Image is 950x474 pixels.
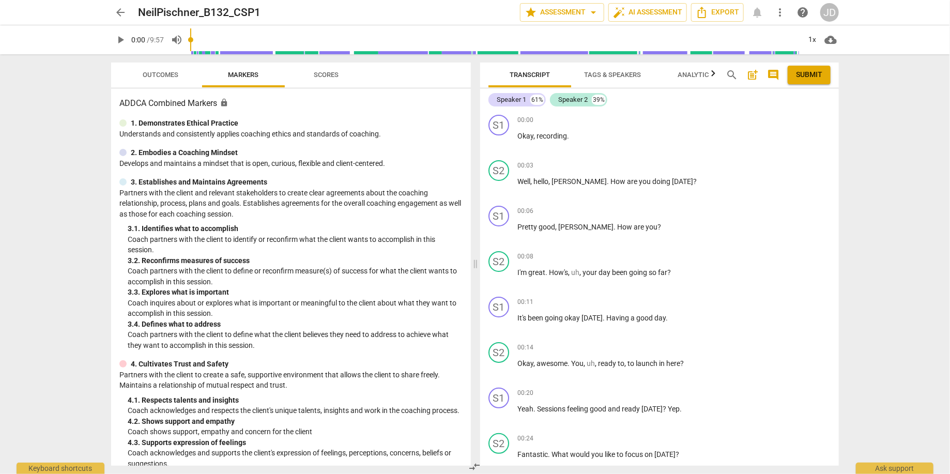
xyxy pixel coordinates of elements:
[517,161,533,170] span: 00:03
[591,450,605,458] span: you
[636,314,654,322] span: good
[744,67,761,83] button: Add summary
[645,450,654,458] span: on
[488,160,509,181] div: Change speaker
[555,223,558,231] span: ,
[654,314,666,322] span: day
[517,405,533,413] span: Yeah
[111,30,130,49] button: Play
[803,32,822,48] div: 1x
[631,314,636,322] span: a
[497,95,526,105] div: Speaker 1
[820,3,839,22] div: JD
[641,405,663,413] span: [DATE]
[678,71,713,79] span: Analytics
[571,268,579,277] span: Filler word
[517,343,533,352] span: 00:14
[119,188,463,220] p: Partners with the client and relevant stakeholders to create clear agreements about the coaching ...
[533,359,537,368] span: ,
[599,268,612,277] span: day
[567,405,590,413] span: feeling
[625,450,645,458] span: focus
[627,359,636,368] span: to
[545,314,564,322] span: going
[587,6,600,19] span: arrow_drop_down
[726,69,738,81] span: search
[525,6,537,19] span: star
[856,463,933,474] div: Ask support
[131,177,267,188] p: 3. Establishes and Maintains Agreements
[666,314,668,322] span: .
[220,98,228,107] span: Assessment is enabled for this document. The competency model is locked and follows the assessmen...
[607,177,610,186] span: .
[724,67,740,83] button: Search
[613,6,682,19] span: AI Assessment
[581,314,603,322] span: [DATE]
[652,177,672,186] span: doing
[517,223,539,231] span: Pretty
[617,450,625,458] span: to
[796,70,822,80] span: Submit
[598,359,618,368] span: ready
[114,34,127,46] span: play_arrow
[693,177,697,186] span: ?
[520,3,604,22] button: Assessment
[696,6,739,19] span: Export
[549,268,568,277] span: How's
[128,234,463,255] p: Coach partners with the client to identify or reconfirm what the client wants to accomplish in th...
[128,266,463,287] p: Coach partners with the client to define or reconfirm measure(s) of success for what the client w...
[517,177,530,186] span: Well
[567,132,569,140] span: .
[510,71,550,79] span: Transcript
[533,405,537,413] span: .
[774,6,786,19] span: more_vert
[624,359,627,368] span: ,
[147,36,164,44] span: / 9:57
[128,319,463,330] div: 3. 4. Defines what to address
[672,177,693,186] span: [DATE]
[128,223,463,234] div: 3. 1. Identifies what to accomplish
[128,426,463,437] p: Coach shows support, empathy and concern for the client
[654,450,676,458] span: [DATE]
[659,359,666,368] span: in
[613,6,625,19] span: auto_fix_high
[119,97,463,110] h3: ADDCA Combined Markers
[128,329,463,350] p: Coach partners with the client to define what the client believes they need to address to achieve...
[488,433,509,454] div: Change speaker
[667,268,671,277] span: ?
[545,268,549,277] span: .
[796,6,809,19] span: help
[666,359,680,368] span: here
[528,314,545,322] span: been
[143,71,179,79] span: Outcomes
[537,132,567,140] span: recording
[17,463,104,474] div: Keyboard shortcuts
[530,177,533,186] span: ,
[691,3,744,22] button: Export
[568,359,571,368] span: .
[592,95,606,105] div: 39%
[525,6,600,19] span: Assessment
[488,297,509,317] div: Change speaker
[746,69,759,81] span: post_add
[629,268,649,277] span: going
[533,177,548,186] span: hello
[646,223,657,231] span: you
[765,67,782,83] button: Show/Hide comments
[488,251,509,272] div: Change speaker
[548,450,551,458] span: .
[610,177,627,186] span: How
[128,416,463,427] div: 4. 2. Shows support and empathy
[614,223,617,231] span: .
[649,268,658,277] span: so
[517,132,533,140] span: Okay
[605,450,617,458] span: like
[128,395,463,406] div: 4. 1. Respects talents and insights
[533,132,537,140] span: ,
[128,405,463,416] p: Coach acknowledges and respects the client's unique talents, insights and work in the coaching pr...
[528,268,545,277] span: great
[606,314,631,322] span: Having
[612,268,629,277] span: been
[517,298,533,307] span: 00:11
[128,437,463,448] div: 4. 3. Supports expression of feelings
